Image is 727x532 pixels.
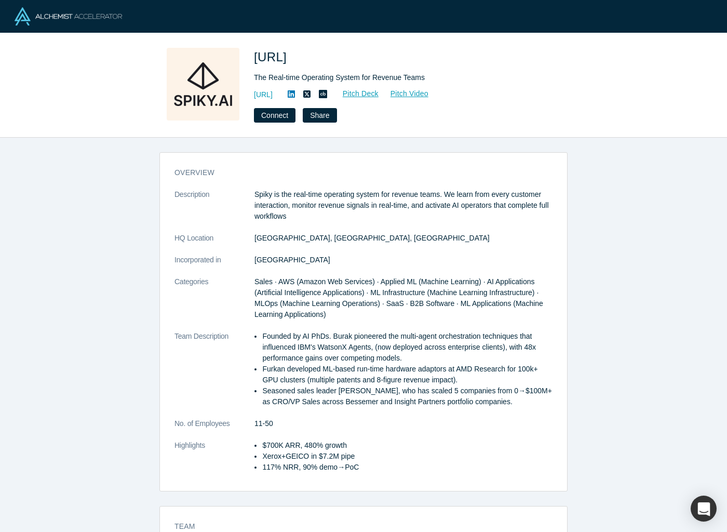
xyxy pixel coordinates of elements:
p: Spiky is the real-time operating system for revenue teams. We learn from every customer interacti... [254,189,553,222]
dt: Highlights [174,440,254,484]
a: Pitch Video [379,88,429,100]
dd: [GEOGRAPHIC_DATA], [GEOGRAPHIC_DATA], [GEOGRAPHIC_DATA] [254,233,553,244]
a: [URL] [254,89,273,100]
dt: HQ Location [174,233,254,255]
li: Founded by AI PhDs. Burak pioneered the multi-agent orchestration techniques that influenced IBM'... [262,331,553,364]
img: Alchemist Logo [15,7,122,25]
dt: Team Description [174,331,254,418]
h3: Team [174,521,538,532]
li: $700K ARR, 480% growth [262,440,553,451]
li: Xerox+GEICO in $7.2M pipe [262,451,553,462]
h3: overview [174,167,538,178]
button: Connect [254,108,295,123]
li: Seasoned sales leader [PERSON_NAME], who has scaled 5 companies from 0→$100M+ as CRO/VP Sales acr... [262,385,553,407]
dd: [GEOGRAPHIC_DATA] [254,255,553,265]
dt: Categories [174,276,254,331]
a: Pitch Deck [331,88,379,100]
span: [URL] [254,50,290,64]
dd: 11-50 [254,418,553,429]
li: Furkan developed ML-based run-time hardware adaptors at AMD Research for 100k+ GPU clusters (mult... [262,364,553,385]
div: The Real-time Operating System for Revenue Teams [254,72,545,83]
li: 117% NRR, 90% demo→PoC [262,462,553,473]
dt: Incorporated in [174,255,254,276]
img: Spiky.ai's Logo [167,48,239,121]
dt: No. of Employees [174,418,254,440]
dt: Description [174,189,254,233]
button: Share [303,108,336,123]
span: Sales · AWS (Amazon Web Services) · Applied ML (Machine Learning) · AI Applications (Artificial I... [254,277,543,318]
